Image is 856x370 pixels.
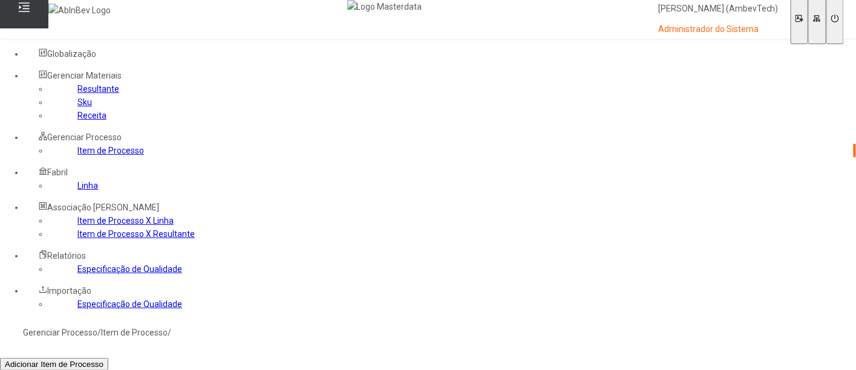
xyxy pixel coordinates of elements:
[77,111,106,120] a: Receita
[5,360,103,369] span: Adicionar Item de Processo
[77,229,195,239] a: Item de Processo X Resultante
[77,97,92,107] a: Sku
[47,132,122,142] span: Gerenciar Processo
[658,3,779,15] p: [PERSON_NAME] (AmbevTech)
[47,167,68,177] span: Fabril
[77,299,182,309] a: Especificação de Qualidade
[101,328,168,337] a: Item de Processo
[48,4,111,17] img: AbInBev Logo
[47,251,86,261] span: Relatórios
[77,216,174,226] a: Item de Processo X Linha
[77,84,119,94] a: Resultante
[658,24,779,36] p: Administrador do Sistema
[47,203,159,212] span: Associação [PERSON_NAME]
[47,286,91,296] span: Importação
[77,146,144,155] a: Item de Processo
[47,71,122,80] span: Gerenciar Materiais
[47,49,96,59] span: Globalização
[77,181,98,190] a: Linha
[168,328,171,337] nz-breadcrumb-separator: /
[23,328,97,337] a: Gerenciar Processo
[97,328,101,337] nz-breadcrumb-separator: /
[77,264,182,274] a: Especificação de Qualidade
